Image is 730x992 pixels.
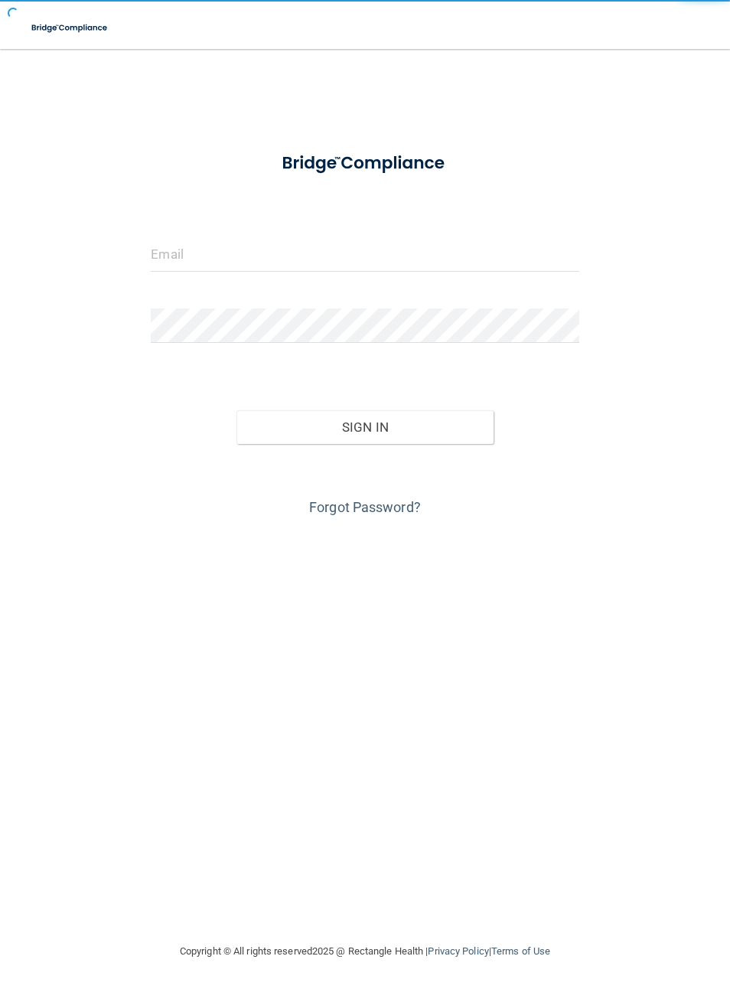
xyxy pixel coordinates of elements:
a: Forgot Password? [309,499,421,515]
input: Email [151,237,578,272]
div: Copyright © All rights reserved 2025 @ Rectangle Health | | [86,927,644,976]
a: Privacy Policy [428,945,488,957]
button: Sign In [236,410,494,444]
a: Terms of Use [491,945,550,957]
img: bridge_compliance_login_screen.278c3ca4.svg [23,12,117,44]
img: bridge_compliance_login_screen.278c3ca4.svg [264,141,467,186]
